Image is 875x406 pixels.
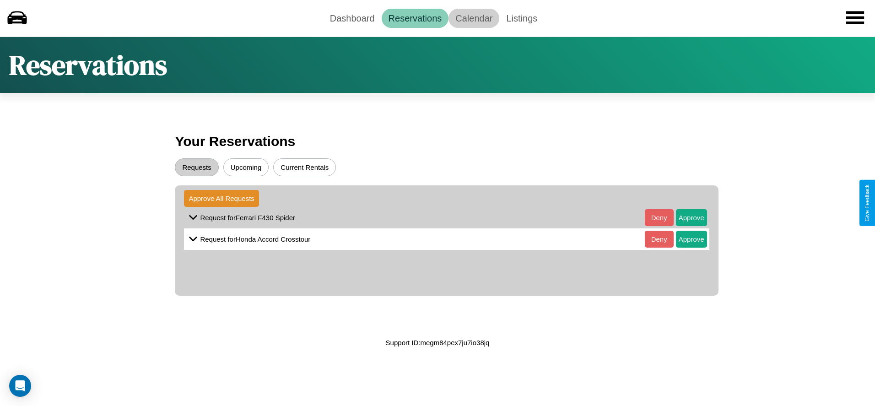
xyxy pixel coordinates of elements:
[864,184,870,222] div: Give Feedback
[645,209,674,226] button: Deny
[200,233,310,245] p: Request for Honda Accord Crosstour
[175,158,218,176] button: Requests
[200,211,295,224] p: Request for Ferrari F430 Spider
[386,336,490,349] p: Support ID: megm84pex7ju7io38jq
[184,190,259,207] button: Approve All Requests
[499,9,544,28] a: Listings
[676,209,707,226] button: Approve
[273,158,336,176] button: Current Rentals
[448,9,499,28] a: Calendar
[223,158,269,176] button: Upcoming
[323,9,382,28] a: Dashboard
[676,231,707,248] button: Approve
[9,46,167,84] h1: Reservations
[175,129,700,154] h3: Your Reservations
[382,9,449,28] a: Reservations
[645,231,674,248] button: Deny
[9,375,31,397] div: Open Intercom Messenger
